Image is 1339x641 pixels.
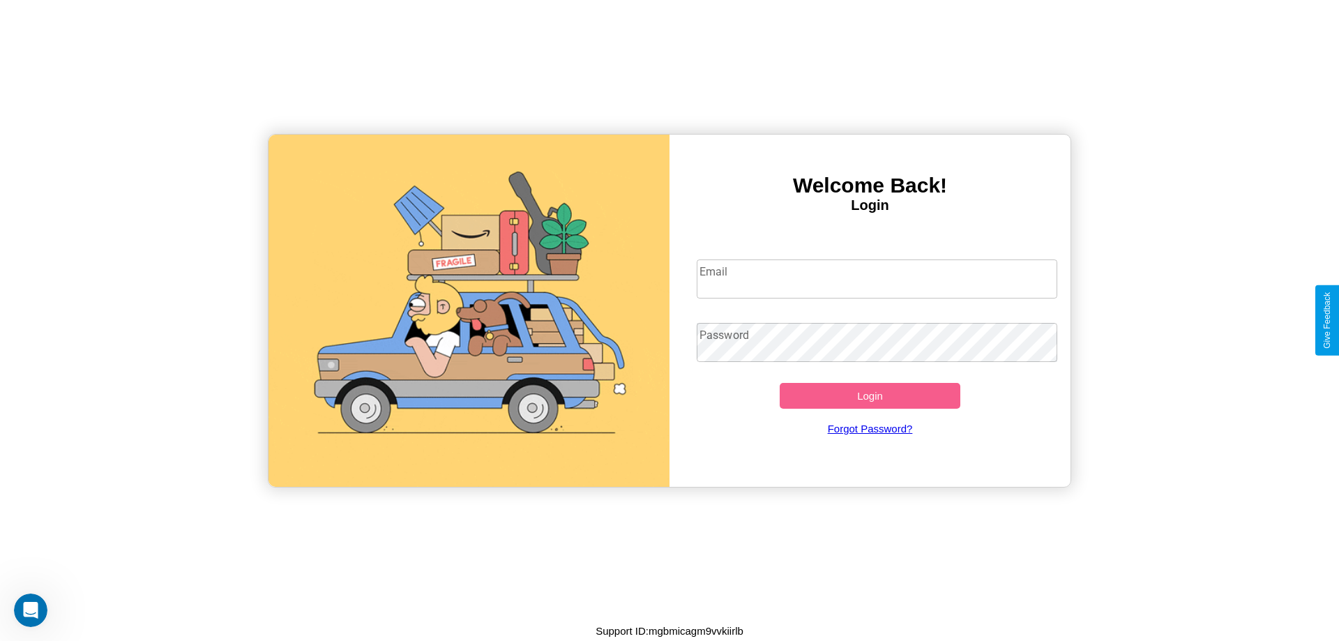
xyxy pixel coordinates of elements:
[1322,292,1332,349] div: Give Feedback
[669,197,1071,213] h4: Login
[268,135,669,487] img: gif
[669,174,1071,197] h3: Welcome Back!
[14,594,47,627] iframe: Intercom live chat
[596,621,743,640] p: Support ID: mgbmicagm9vvkiirlb
[690,409,1051,448] a: Forgot Password?
[780,383,960,409] button: Login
